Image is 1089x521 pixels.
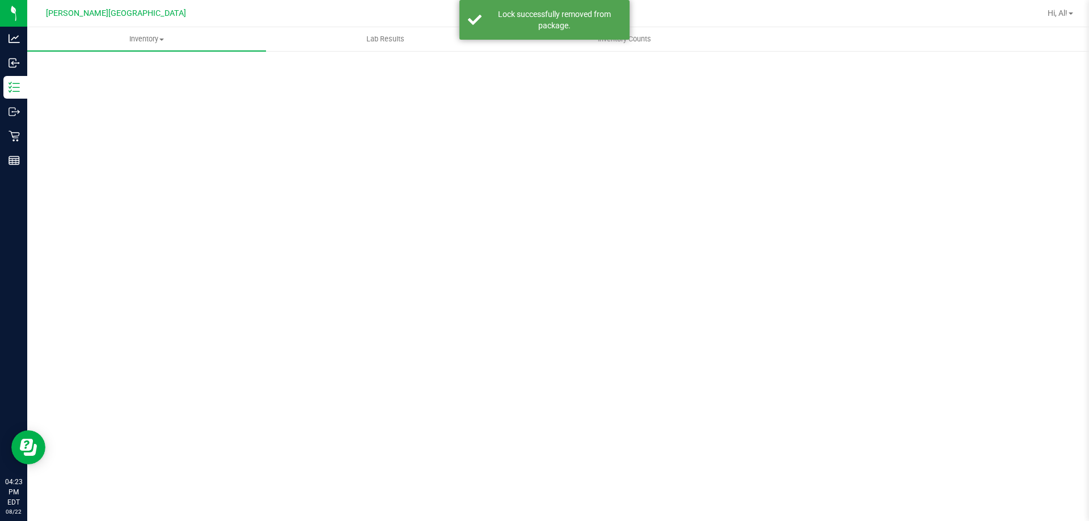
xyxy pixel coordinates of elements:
[9,130,20,142] inline-svg: Retail
[9,106,20,117] inline-svg: Outbound
[9,82,20,93] inline-svg: Inventory
[46,9,186,18] span: [PERSON_NAME][GEOGRAPHIC_DATA]
[9,33,20,44] inline-svg: Analytics
[5,477,22,507] p: 04:23 PM EDT
[351,34,420,44] span: Lab Results
[9,57,20,69] inline-svg: Inbound
[11,430,45,464] iframe: Resource center
[27,27,266,51] a: Inventory
[1048,9,1067,18] span: Hi, Al!
[27,34,266,44] span: Inventory
[5,507,22,516] p: 08/22
[9,155,20,166] inline-svg: Reports
[266,27,505,51] a: Lab Results
[488,9,621,31] div: Lock successfully removed from package.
